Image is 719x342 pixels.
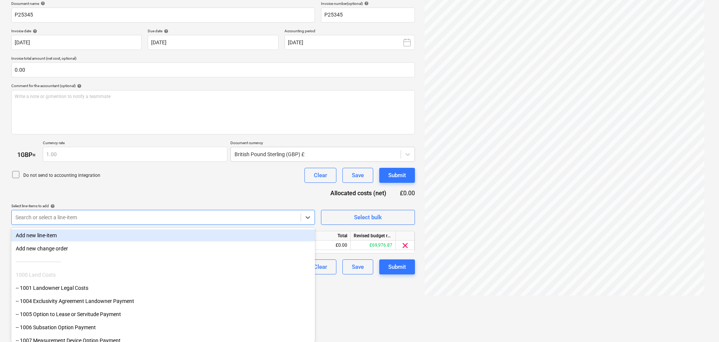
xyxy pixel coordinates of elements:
div: 1 GBP = [11,151,43,158]
div: £0.00 [306,241,351,250]
div: 1000 Land Costs [11,269,315,281]
div: £0.00 [398,189,415,197]
div: Add new line-item [11,229,315,241]
div: Due date [148,29,278,33]
button: Select bulk [321,210,415,225]
div: Submit [388,170,406,180]
p: Invoice total amount (net cost, optional) [11,56,415,62]
button: Clear [304,168,336,183]
div: -- 1006 Subsation Option Payment [11,321,315,333]
button: Submit [379,168,415,183]
div: Select line-items to add [11,203,315,208]
div: Invoice date [11,29,142,33]
span: clear [401,241,410,250]
input: Due date not specified [148,35,278,50]
div: -- 1005 Option to Lease or Servitude Payment [11,308,315,320]
div: Clear [314,170,327,180]
span: help [363,1,369,6]
button: Clear [304,259,336,274]
div: Add new change order [11,243,315,255]
div: ------------------------------ [11,256,315,268]
div: Select bulk [354,212,382,222]
p: Currency rate [43,140,227,147]
button: Save [342,168,373,183]
div: Total [306,231,351,241]
button: [DATE] [285,35,415,50]
div: Save [352,170,364,180]
div: -- 1001 Landowner Legal Costs [11,282,315,294]
div: Invoice number (optional) [321,1,415,6]
span: help [39,1,45,6]
div: -- 1004 Exclusivity Agreement Landowner Payment [11,295,315,307]
div: £69,976.87 [351,241,396,250]
input: Invoice total amount (net cost, optional) [11,62,415,77]
div: Revised budget remaining [351,231,396,241]
button: Submit [379,259,415,274]
div: Comment for the accountant (optional) [11,83,415,88]
div: Submit [388,262,406,272]
button: Save [342,259,373,274]
span: help [31,29,37,33]
div: Document name [11,1,315,6]
span: help [49,204,55,208]
input: Invoice number [321,8,415,23]
p: Document currency [230,140,415,147]
p: Do not send to accounting integration [23,172,100,179]
div: Clear [314,262,327,272]
p: Accounting period [285,29,415,35]
div: Allocated costs (net) [317,189,398,197]
input: Document name [11,8,315,23]
iframe: Chat Widget [681,306,719,342]
span: help [76,84,82,88]
input: Invoice date not specified [11,35,142,50]
span: help [162,29,168,33]
div: Save [352,262,364,272]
